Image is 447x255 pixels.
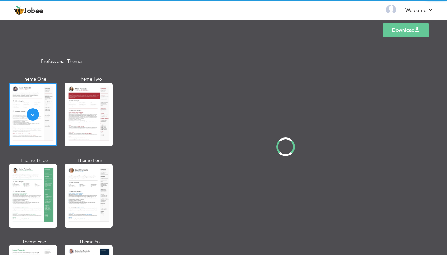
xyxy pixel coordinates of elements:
span: Jobee [24,8,43,15]
a: Welcome [405,7,433,14]
a: Download [383,23,429,37]
a: Jobee [14,5,43,15]
img: Profile Img [386,5,396,15]
img: jobee.io [14,5,24,15]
